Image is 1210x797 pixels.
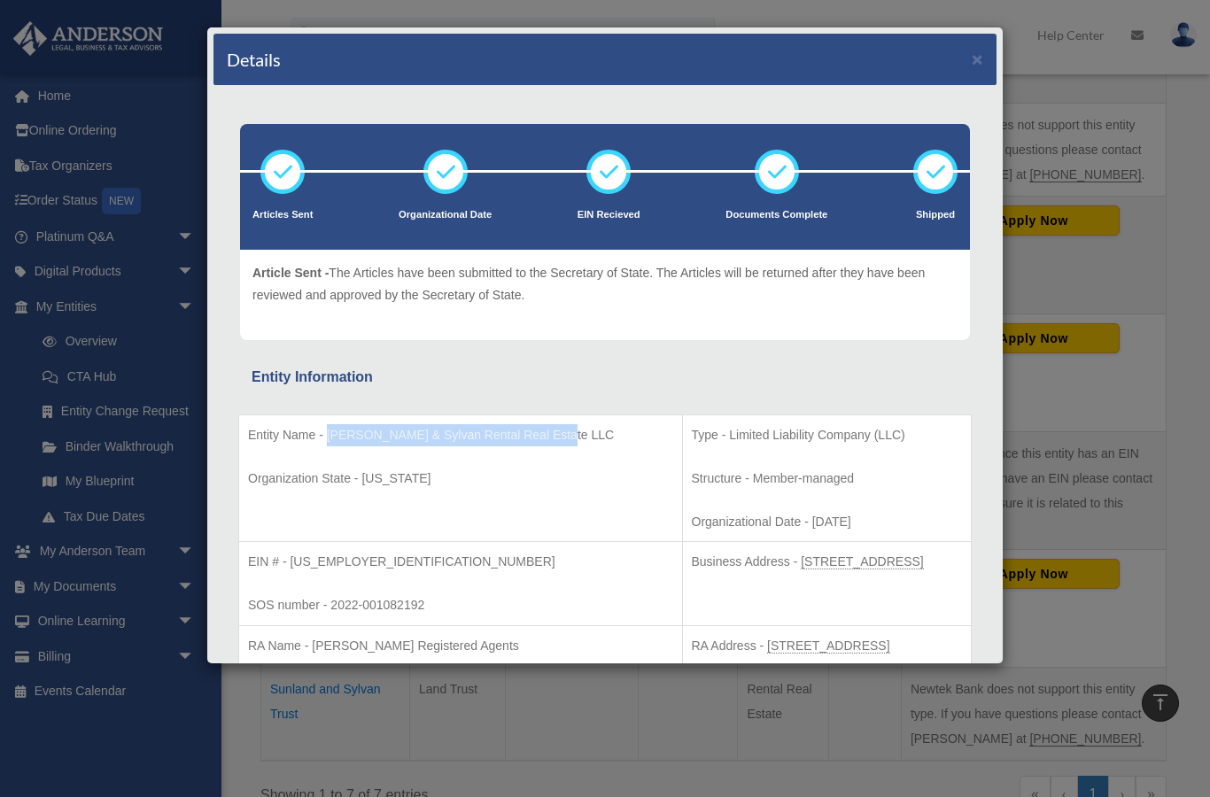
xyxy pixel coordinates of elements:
button: × [972,50,983,68]
p: Shipped [913,206,958,224]
p: Articles Sent [252,206,313,224]
p: Organizational Date [399,206,492,224]
p: EIN # - [US_EMPLOYER_IDENTIFICATION_NUMBER] [248,551,673,573]
p: RA Address - [692,635,963,657]
div: Entity Information [252,365,958,390]
p: Entity Name - [PERSON_NAME] & Sylvan Rental Real Estate LLC [248,424,673,446]
h4: Details [227,47,281,72]
p: Structure - Member-managed [692,468,963,490]
p: EIN Recieved [578,206,640,224]
p: Organization State - [US_STATE] [248,468,673,490]
p: Documents Complete [725,206,827,224]
p: SOS number - 2022-001082192 [248,594,673,616]
p: RA Name - [PERSON_NAME] Registered Agents [248,635,673,657]
p: Business Address - [692,551,963,573]
p: Type - Limited Liability Company (LLC) [692,424,963,446]
span: Article Sent - [252,266,329,280]
p: Organizational Date - [DATE] [692,511,963,533]
p: The Articles have been submitted to the Secretary of State. The Articles will be returned after t... [252,262,958,306]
